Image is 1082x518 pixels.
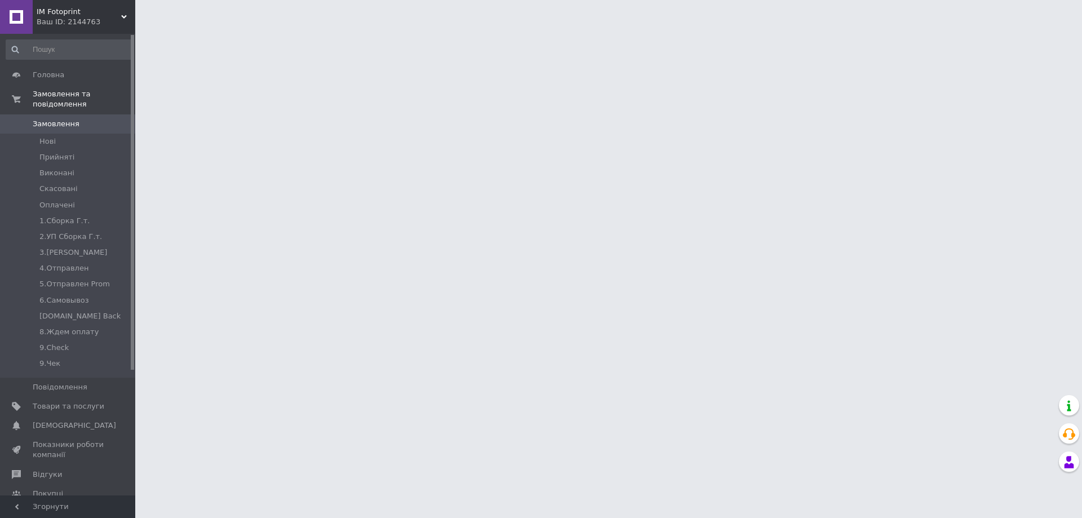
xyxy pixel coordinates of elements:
span: Оплачені [39,200,75,210]
span: Виконані [39,168,74,178]
span: 9.Check [39,343,69,353]
span: 5.Отправлен Prom [39,279,110,289]
span: Прийняті [39,152,74,162]
span: Нові [39,136,56,147]
span: ІМ Fotoprint [37,7,121,17]
span: 1.Сборка Г.т. [39,216,90,226]
span: Повідомлення [33,382,87,392]
span: 2.УП Сборка Г.т. [39,232,102,242]
span: Показники роботи компанії [33,440,104,460]
span: Замовлення [33,119,79,129]
span: Товари та послуги [33,401,104,411]
div: Ваш ID: 2144763 [37,17,135,27]
span: Замовлення та повідомлення [33,89,135,109]
span: 6.Самовывоз [39,295,89,306]
span: Головна [33,70,64,80]
span: Відгуки [33,470,62,480]
span: [DOMAIN_NAME] Back [39,311,121,321]
span: 4.Отправлен [39,263,88,273]
input: Пошук [6,39,133,60]
span: 3.[PERSON_NAME] [39,247,107,258]
span: Скасовані [39,184,78,194]
span: [DEMOGRAPHIC_DATA] [33,420,116,431]
span: Покупці [33,489,63,499]
span: 9.Чек [39,358,60,369]
span: 8.Ждем оплату [39,327,99,337]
